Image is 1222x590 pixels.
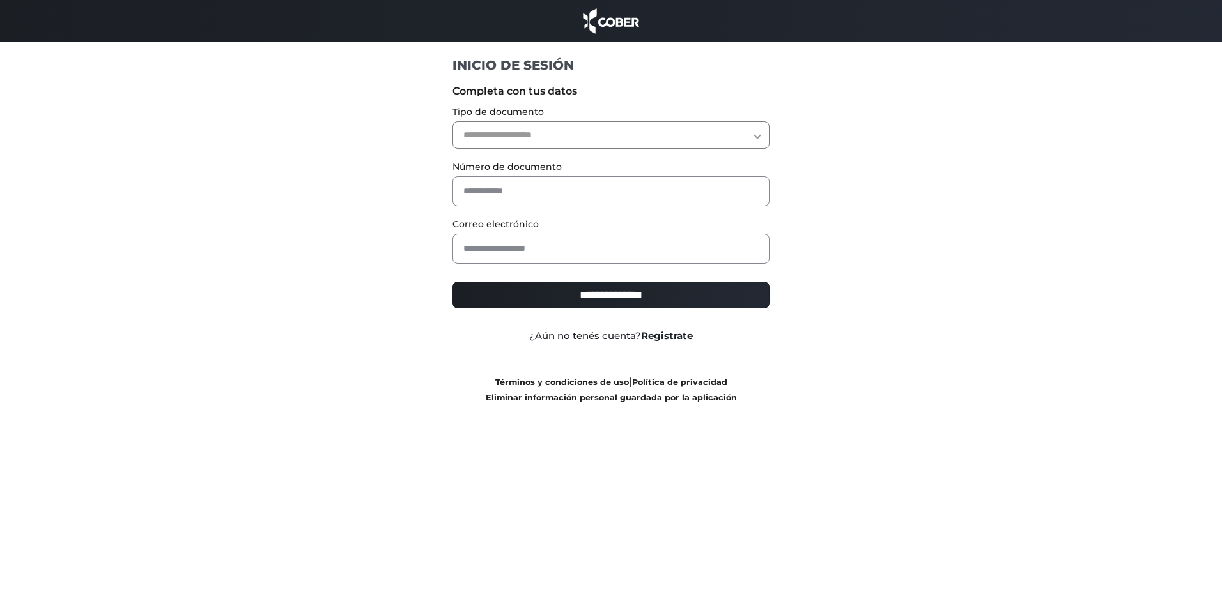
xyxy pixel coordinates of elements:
a: Términos y condiciones de uso [495,377,629,387]
label: Número de documento [452,160,770,174]
a: Política de privacidad [632,377,727,387]
img: cober_marca.png [580,6,642,35]
h1: INICIO DE SESIÓN [452,57,770,73]
label: Tipo de documento [452,105,770,119]
label: Correo electrónico [452,218,770,231]
label: Completa con tus datos [452,84,770,99]
a: Eliminar información personal guardada por la aplicación [486,393,737,402]
a: Registrate [641,329,693,342]
div: | [443,374,780,405]
div: ¿Aún no tenés cuenta? [443,329,780,344]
